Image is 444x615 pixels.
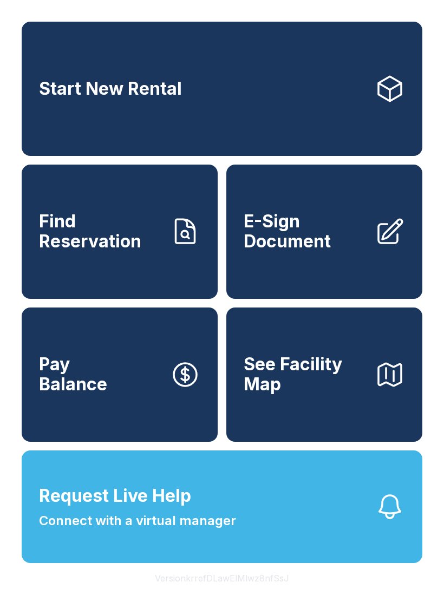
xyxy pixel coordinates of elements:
span: Pay Balance [39,355,107,394]
span: Find Reservation [39,212,161,251]
a: E-Sign Document [226,165,422,299]
span: See Facility Map [244,355,366,394]
a: Find Reservation [22,165,218,299]
span: Request Live Help [39,483,191,509]
button: Request Live HelpConnect with a virtual manager [22,450,422,563]
span: Connect with a virtual manager [39,511,236,531]
span: E-Sign Document [244,212,366,251]
button: PayBalance [22,307,218,442]
span: Start New Rental [39,79,182,99]
a: Start New Rental [22,22,422,156]
button: VersionkrrefDLawElMlwz8nfSsJ [146,563,298,593]
button: See Facility Map [226,307,422,442]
